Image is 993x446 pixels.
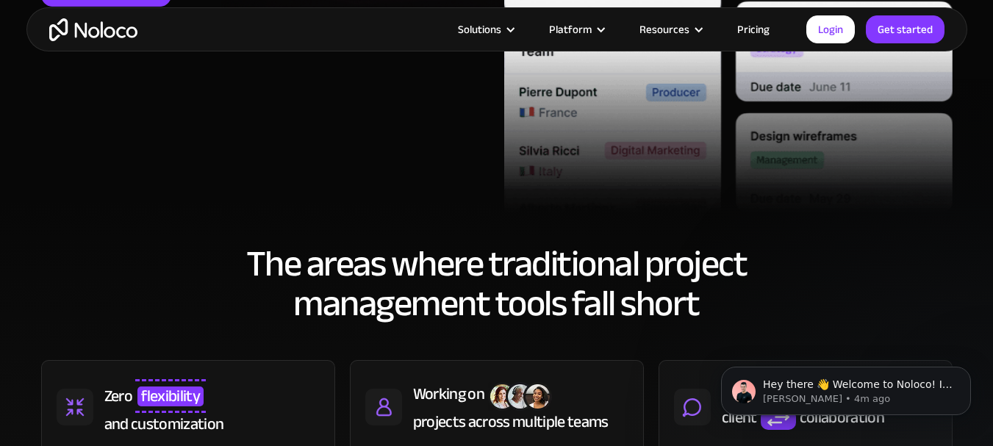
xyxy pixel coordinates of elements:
a: Pricing [719,20,788,39]
a: Login [806,15,855,43]
div: Zero [104,385,132,407]
div: projects across multiple teams [413,411,609,433]
div: Working on [413,383,484,405]
div: Solutions [458,20,501,39]
div: and customization [104,413,224,435]
div: Resources [621,20,719,39]
div: Solutions [440,20,531,39]
div: Resources [639,20,689,39]
a: home [49,18,137,41]
iframe: Intercom notifications message [699,336,993,439]
a: Get started [866,15,944,43]
h2: The areas where traditional project management tools fall short [41,244,953,323]
div: Platform [531,20,621,39]
span: flexibility [137,386,204,406]
div: Platform [549,20,592,39]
